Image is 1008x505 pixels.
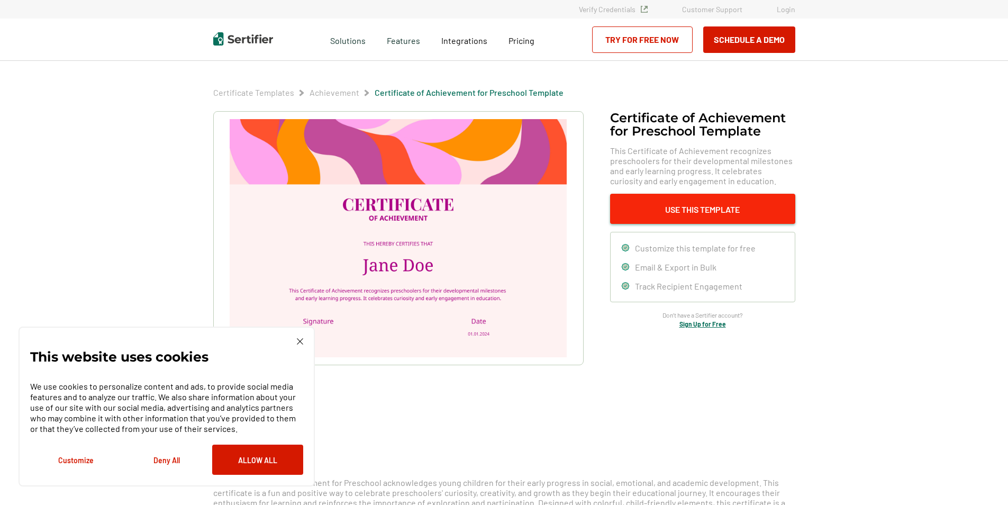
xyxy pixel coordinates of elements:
[662,310,743,320] span: Don’t have a Sertifier account?
[703,26,795,53] button: Schedule a Demo
[635,262,716,272] span: Email & Export in Bulk
[30,381,303,434] p: We use cookies to personalize content and ads, to provide social media features and to analyze ou...
[777,5,795,14] a: Login
[212,445,303,475] button: Allow All
[297,338,303,345] img: Cookie Popup Close
[955,454,1008,505] iframe: Chat Widget
[330,33,366,46] span: Solutions
[230,119,566,357] img: Certificate of Achievement for Preschool Template
[30,351,208,362] p: This website uses cookies
[508,33,534,46] a: Pricing
[641,6,648,13] img: Verified
[635,281,742,291] span: Track Recipient Engagement
[441,33,487,46] a: Integrations
[213,87,294,98] span: Certificate Templates
[310,87,359,97] a: Achievement
[579,5,648,14] a: Verify Credentials
[375,87,564,97] a: Certificate of Achievement for Preschool Template
[310,87,359,98] span: Achievement
[441,35,487,46] span: Integrations
[508,35,534,46] span: Pricing
[610,194,795,224] button: Use This Template
[682,5,742,14] a: Customer Support
[213,87,564,98] div: Breadcrumb
[121,445,212,475] button: Deny All
[610,146,795,186] span: This Certificate of Achievement recognizes preschoolers for their developmental milestones and ea...
[679,320,726,328] a: Sign Up for Free
[375,87,564,98] span: Certificate of Achievement for Preschool Template
[635,243,756,253] span: Customize this template for free
[30,445,121,475] button: Customize
[610,111,795,138] h1: Certificate of Achievement for Preschool Template
[592,26,693,53] a: Try for Free Now
[213,87,294,97] a: Certificate Templates
[213,32,273,46] img: Sertifier | Digital Credentialing Platform
[387,33,420,46] span: Features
